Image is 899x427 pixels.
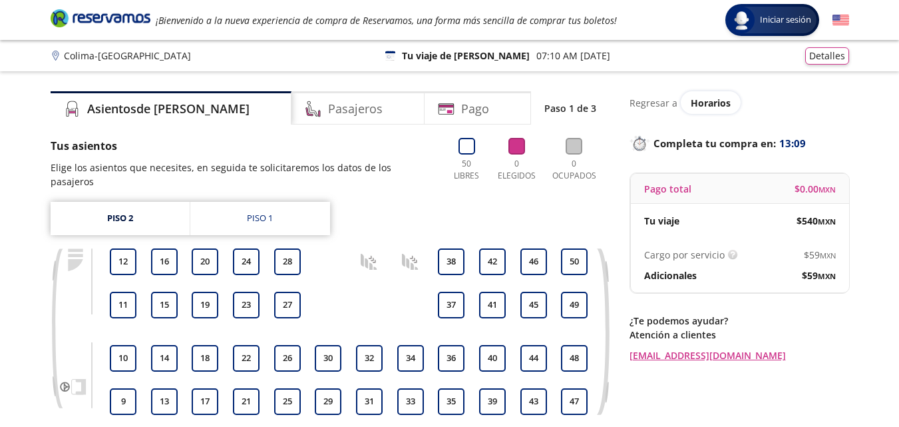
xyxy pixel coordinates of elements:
[51,202,190,235] a: Piso 2
[804,248,836,262] span: $ 59
[494,158,539,182] p: 0 Elegidos
[644,214,679,228] p: Tu viaje
[151,345,178,372] button: 14
[479,388,506,415] button: 39
[629,348,849,362] a: [EMAIL_ADDRESS][DOMAIN_NAME]
[274,388,301,415] button: 25
[797,214,836,228] span: $ 540
[544,101,596,115] p: Paso 1 de 3
[561,345,588,372] button: 48
[51,161,435,189] p: Elige los asientos que necesites, en seguida te solicitaremos los datos de los pasajeros
[479,345,506,372] button: 40
[274,345,301,372] button: 26
[274,292,301,318] button: 27
[805,47,849,65] button: Detalles
[479,248,506,275] button: 42
[51,8,150,28] i: Brand Logo
[818,185,836,195] small: MXN
[110,248,136,275] button: 12
[449,158,485,182] p: 50 Libres
[315,345,341,372] button: 30
[561,292,588,318] button: 49
[644,182,691,196] p: Pago total
[192,292,218,318] button: 19
[629,328,849,342] p: Atención a clientes
[818,216,836,226] small: MXN
[233,292,260,318] button: 23
[795,182,836,196] span: $ 0.00
[233,345,260,372] button: 22
[87,100,250,118] h4: Asientos de [PERSON_NAME]
[356,388,383,415] button: 31
[438,345,464,372] button: 36
[233,248,260,275] button: 24
[151,248,178,275] button: 16
[629,134,849,153] p: Completa tu compra en :
[156,14,617,27] em: ¡Bienvenido a la nueva experiencia de compra de Reservamos, una forma más sencilla de comprar tus...
[315,388,341,415] button: 29
[110,292,136,318] button: 11
[802,268,836,282] span: $ 59
[629,314,849,328] p: ¿Te podemos ayudar?
[520,388,547,415] button: 43
[233,388,260,415] button: 21
[629,91,849,114] div: Regresar a ver horarios
[51,8,150,32] a: Brand Logo
[151,388,178,415] button: 13
[402,49,530,63] p: Tu viaje de [PERSON_NAME]
[520,248,547,275] button: 46
[561,388,588,415] button: 47
[818,271,836,281] small: MXN
[438,292,464,318] button: 37
[247,212,273,225] div: Piso 1
[356,345,383,372] button: 32
[192,345,218,372] button: 18
[832,12,849,29] button: English
[691,97,731,109] span: Horarios
[328,100,383,118] h4: Pasajeros
[192,248,218,275] button: 20
[438,248,464,275] button: 38
[110,345,136,372] button: 10
[461,100,489,118] h4: Pago
[520,345,547,372] button: 44
[520,292,547,318] button: 45
[479,292,506,318] button: 41
[561,248,588,275] button: 50
[397,388,424,415] button: 33
[755,13,816,27] span: Iniciar sesión
[151,292,178,318] button: 15
[820,250,836,260] small: MXN
[397,345,424,372] button: 34
[779,136,806,151] span: 13:09
[190,202,330,235] a: Piso 1
[536,49,610,63] p: 07:10 AM [DATE]
[549,158,600,182] p: 0 Ocupados
[644,248,725,262] p: Cargo por servicio
[629,96,677,110] p: Regresar a
[51,138,435,154] p: Tus asientos
[438,388,464,415] button: 35
[274,248,301,275] button: 28
[110,388,136,415] button: 9
[64,49,191,63] p: Colima - [GEOGRAPHIC_DATA]
[192,388,218,415] button: 17
[644,268,697,282] p: Adicionales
